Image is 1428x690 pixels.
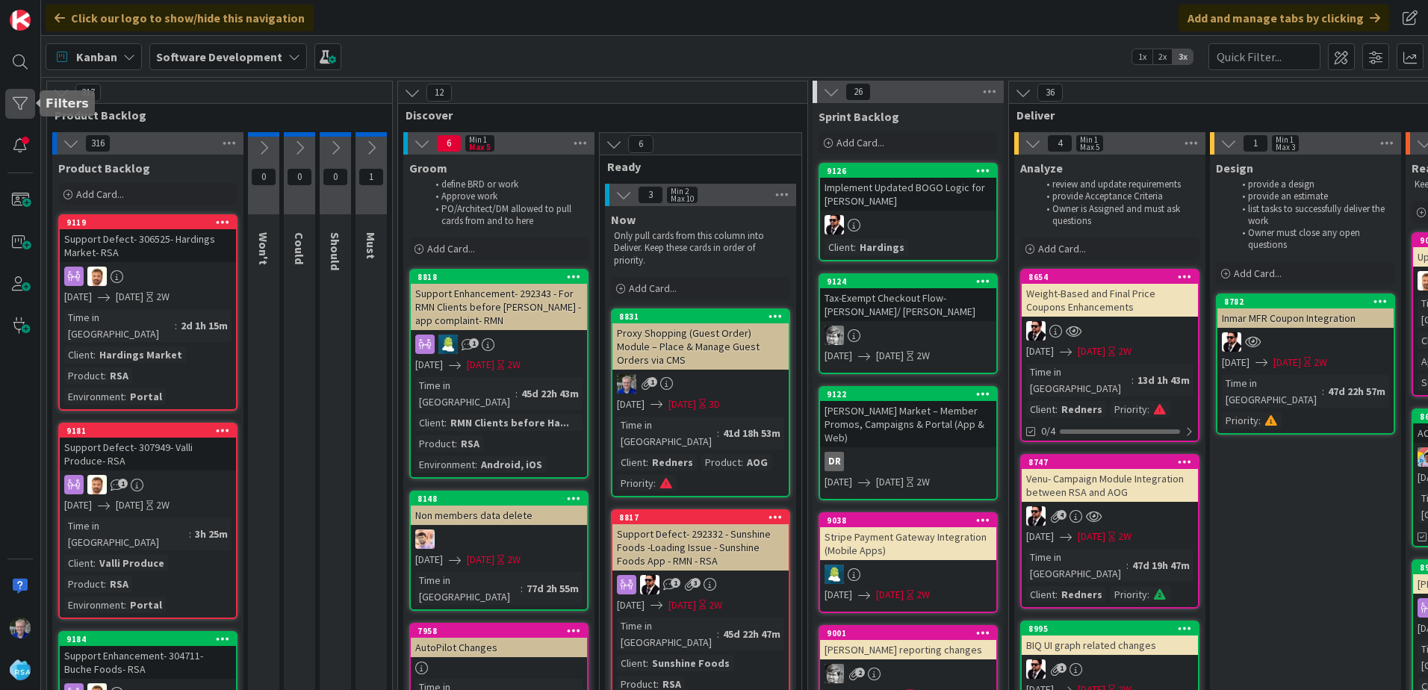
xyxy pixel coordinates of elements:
[607,159,783,174] span: Ready
[1026,344,1054,359] span: [DATE]
[96,555,168,571] div: Valli Produce
[66,217,236,228] div: 9119
[1276,143,1295,151] div: Max 3
[701,454,741,470] div: Product
[1038,242,1086,255] span: Add Card...
[87,475,107,494] img: AS
[417,626,587,636] div: 7958
[515,385,518,402] span: :
[1243,134,1268,152] span: 1
[819,386,998,500] a: 9122[PERSON_NAME] Market – Member Promos, Campaigns & Portal (App & Web)DR[DATE][DATE]2W
[438,335,458,354] img: RD
[467,357,494,373] span: [DATE]
[820,514,996,527] div: 9038
[1037,84,1063,102] span: 36
[1028,457,1198,467] div: 8747
[1222,355,1249,370] span: [DATE]
[411,335,587,354] div: RD
[654,475,656,491] span: :
[1047,134,1072,152] span: 4
[629,282,677,295] span: Add Card...
[612,374,789,394] div: RT
[648,454,697,470] div: Redners
[1038,178,1197,190] li: review and update requirements
[1126,557,1129,574] span: :
[1026,506,1046,526] img: AC
[60,438,236,470] div: Support Defect- 307949- Valli Produce- RSA
[1022,469,1198,502] div: Venu- Campaign Module Integration between RSA and AOG
[477,456,546,473] div: Android, iOS
[1057,510,1067,520] span: 4
[617,475,654,491] div: Priority
[447,414,573,431] div: RMN Clients before Ha...
[1026,401,1055,417] div: Client
[1022,635,1198,655] div: BIQ UI graph related changes
[825,215,844,234] img: AC
[1234,178,1393,190] li: provide a design
[417,272,587,282] div: 8818
[415,572,521,605] div: Time in [GEOGRAPHIC_DATA]
[93,346,96,363] span: :
[358,168,384,186] span: 1
[46,4,314,31] div: Click our logo to show/hide this navigation
[118,479,128,488] span: 1
[1222,332,1241,352] img: AC
[1217,295,1394,308] div: 8782
[1020,161,1063,175] span: Analyze
[646,655,648,671] span: :
[617,618,717,650] div: Time in [GEOGRAPHIC_DATA]
[741,454,743,470] span: :
[409,269,589,479] a: 8818Support Enhancement- 292343 - For RMN Clients before [PERSON_NAME] - app complaint- RMNRD[DAT...
[1080,136,1098,143] div: Min 1
[1022,506,1198,526] div: AC
[64,346,93,363] div: Client
[1026,321,1046,341] img: AC
[820,640,996,659] div: [PERSON_NAME] reporting changes
[417,494,587,504] div: 8148
[820,388,996,401] div: 9122
[825,664,844,683] img: KS
[175,317,177,334] span: :
[411,284,587,330] div: Support Enhancement- 292343 - For RMN Clients before [PERSON_NAME] - app complaint- RMN
[820,288,996,321] div: Tax-Exempt Checkout Flow- [PERSON_NAME]/ [PERSON_NAME]
[415,529,435,549] img: RS
[827,276,996,287] div: 9124
[1208,43,1320,70] input: Quick Filter...
[1058,401,1106,417] div: Redners
[1022,270,1198,284] div: 8654
[427,178,586,190] li: define BRD or work
[415,357,443,373] span: [DATE]
[1055,586,1058,603] span: :
[518,385,583,402] div: 45d 22h 43m
[60,424,236,470] div: 9181Support Defect- 307949- Valli Produce- RSA
[1132,49,1152,64] span: 1x
[64,517,189,550] div: Time in [GEOGRAPHIC_DATA]
[668,597,696,613] span: [DATE]
[820,565,996,584] div: RD
[820,275,996,321] div: 9124Tax-Exempt Checkout Flow- [PERSON_NAME]/ [PERSON_NAME]
[876,587,904,603] span: [DATE]
[827,166,996,176] div: 9126
[507,357,521,373] div: 2W
[820,178,996,211] div: Implement Updated BOGO Logic for [PERSON_NAME]
[819,273,998,374] a: 9124Tax-Exempt Checkout Flow- [PERSON_NAME]/ [PERSON_NAME]KS[DATE][DATE]2W
[617,397,645,412] span: [DATE]
[719,425,784,441] div: 41d 18h 53m
[855,668,865,677] span: 2
[612,310,789,370] div: 8831Proxy Shopping (Guest Order) Module – Place & Manage Guest Orders via CMS
[1216,161,1253,175] span: Design
[66,634,236,644] div: 9184
[75,84,101,102] span: 317
[825,452,844,471] div: DR
[64,388,124,405] div: Environment
[825,239,854,255] div: Client
[648,377,657,387] span: 1
[156,49,282,64] b: Software Development
[1022,622,1198,635] div: 8995
[820,401,996,447] div: [PERSON_NAME] Market – Member Promos, Campaigns & Portal (App & Web)
[10,659,31,680] img: avatar
[1057,663,1067,673] span: 1
[612,511,789,524] div: 8817
[1173,49,1193,64] span: 3x
[415,377,515,410] div: Time in [GEOGRAPHIC_DATA]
